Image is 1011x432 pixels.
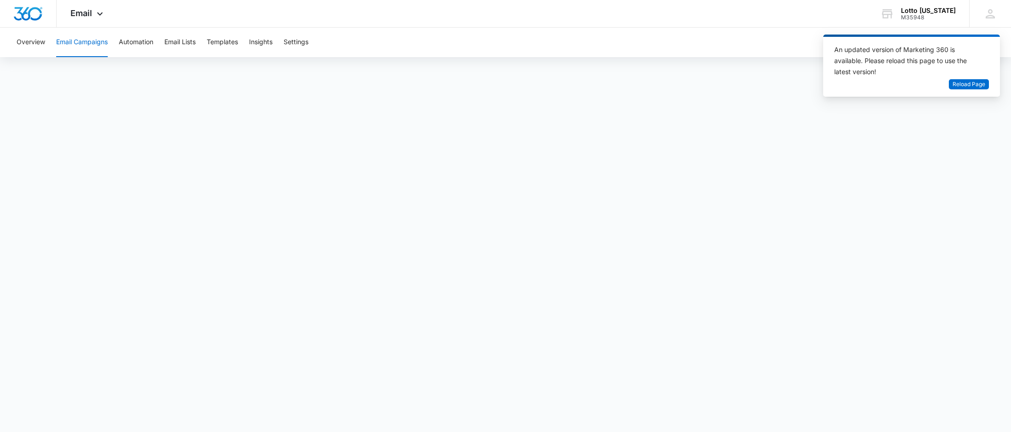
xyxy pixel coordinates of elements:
span: Reload Page [953,80,985,89]
button: Automation [119,28,153,57]
button: Email Campaigns [56,28,108,57]
button: Templates [207,28,238,57]
button: Email Lists [164,28,196,57]
button: Settings [284,28,308,57]
div: An updated version of Marketing 360 is available. Please reload this page to use the latest version! [834,44,978,77]
div: account name [901,7,956,14]
button: Overview [17,28,45,57]
button: Insights [249,28,273,57]
span: Email [70,8,92,18]
button: Reload Page [949,79,989,90]
div: account id [901,14,956,21]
